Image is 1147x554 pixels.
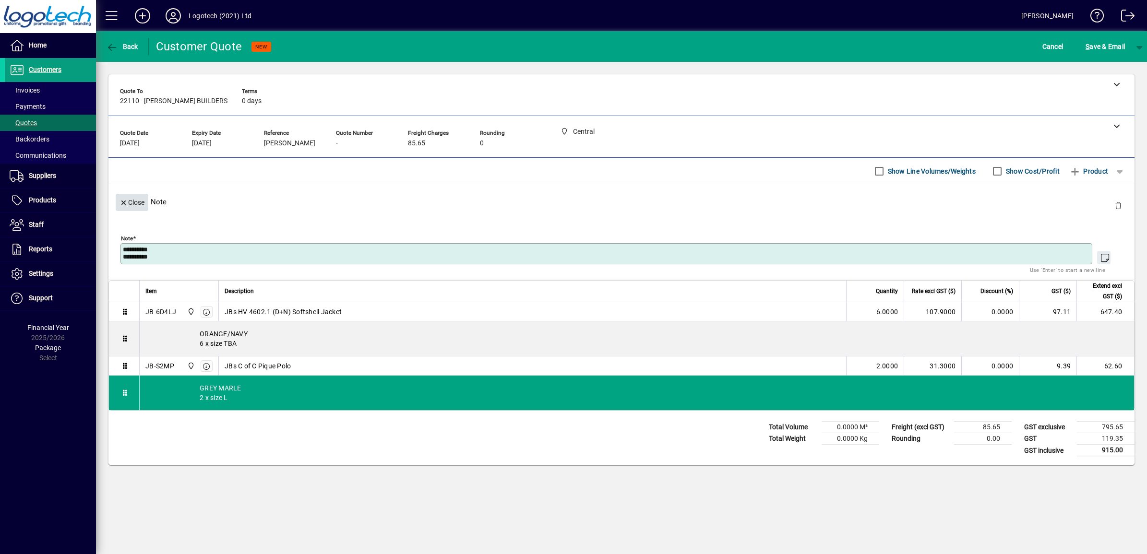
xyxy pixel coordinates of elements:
span: GST ($) [1051,286,1071,296]
a: Logout [1114,2,1135,33]
span: Invoices [10,86,40,94]
td: 0.0000 M³ [822,422,879,433]
span: Cancel [1042,39,1063,54]
span: 2.0000 [876,361,898,371]
span: Quotes [10,119,37,127]
span: Rate excl GST ($) [912,286,956,296]
span: Communications [10,152,66,159]
div: JB-S2MP [145,361,174,371]
span: JBs HV 4602.1 (D+N) Softshell Jacket [225,307,342,317]
span: 0 [480,140,484,147]
button: Save & Email [1081,38,1130,55]
span: Backorders [10,135,49,143]
td: GST inclusive [1019,445,1077,457]
span: Extend excl GST ($) [1083,281,1122,302]
a: Knowledge Base [1083,2,1104,33]
span: Product [1069,164,1108,179]
td: 647.40 [1076,302,1134,321]
td: 915.00 [1077,445,1135,457]
div: GREY MARLE 2 x size L [140,376,1134,410]
mat-hint: Use 'Enter' to start a new line [1030,264,1105,275]
mat-label: Note [121,235,133,242]
button: Back [104,38,141,55]
a: Backorders [5,131,96,147]
app-page-header-button: Close [113,198,151,206]
a: Invoices [5,82,96,98]
div: Note [108,184,1135,219]
td: Total Volume [764,422,822,433]
span: Payments [10,103,46,110]
td: 9.39 [1019,356,1076,376]
td: 795.65 [1077,422,1135,433]
td: Rounding [887,433,954,445]
td: Freight (excl GST) [887,422,954,433]
span: 22110 - [PERSON_NAME] BUILDERS [120,97,227,105]
a: Home [5,34,96,58]
button: Profile [158,7,189,24]
span: JBs C of C Pique Polo [225,361,291,371]
div: 107.9000 [910,307,956,317]
span: ave & Email [1086,39,1125,54]
label: Show Line Volumes/Weights [886,166,976,176]
a: Reports [5,237,96,261]
span: [DATE] [120,140,140,147]
span: Customers [29,66,61,73]
span: S [1086,43,1089,50]
span: Package [35,344,61,352]
div: ORANGE/NAVY 6 x size TBA [140,321,1134,356]
label: Show Cost/Profit [1004,166,1060,176]
button: Close [116,194,148,211]
td: 0.00 [954,433,1012,445]
a: Payments [5,98,96,115]
span: Suppliers [29,172,56,179]
span: Support [29,294,53,302]
span: Central [185,306,196,317]
td: 97.11 [1019,302,1076,321]
a: Settings [5,262,96,286]
span: NEW [255,44,267,50]
span: 85.65 [408,140,425,147]
span: - [336,140,338,147]
a: Suppliers [5,164,96,188]
span: Financial Year [27,324,69,331]
button: Cancel [1040,38,1066,55]
td: Total Weight [764,433,822,445]
td: 62.60 [1076,356,1134,376]
span: 0 days [242,97,262,105]
div: 31.3000 [910,361,956,371]
span: Reports [29,245,52,253]
a: Products [5,189,96,212]
app-page-header-button: Back [96,38,149,55]
a: Support [5,286,96,310]
td: GST [1019,433,1077,445]
span: Quantity [876,286,898,296]
td: 0.0000 [961,356,1019,376]
div: Logotech (2021) Ltd [189,8,251,24]
span: Central [185,361,196,371]
td: 119.35 [1077,433,1135,445]
app-page-header-button: Delete [1107,201,1130,210]
td: 0.0000 [961,302,1019,321]
button: Delete [1107,194,1130,217]
td: 0.0000 Kg [822,433,879,445]
a: Staff [5,213,96,237]
td: GST exclusive [1019,422,1077,433]
span: Staff [29,221,44,228]
span: Back [106,43,138,50]
button: Product [1064,163,1113,180]
span: Settings [29,270,53,277]
div: Customer Quote [156,39,242,54]
span: Home [29,41,47,49]
span: Item [145,286,157,296]
a: Quotes [5,115,96,131]
div: JB-6D4LJ [145,307,176,317]
div: [PERSON_NAME] [1021,8,1074,24]
span: Products [29,196,56,204]
td: 85.65 [954,422,1012,433]
span: [PERSON_NAME] [264,140,315,147]
span: 6.0000 [876,307,898,317]
button: Add [127,7,158,24]
span: [DATE] [192,140,212,147]
span: Description [225,286,254,296]
span: Discount (%) [980,286,1013,296]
